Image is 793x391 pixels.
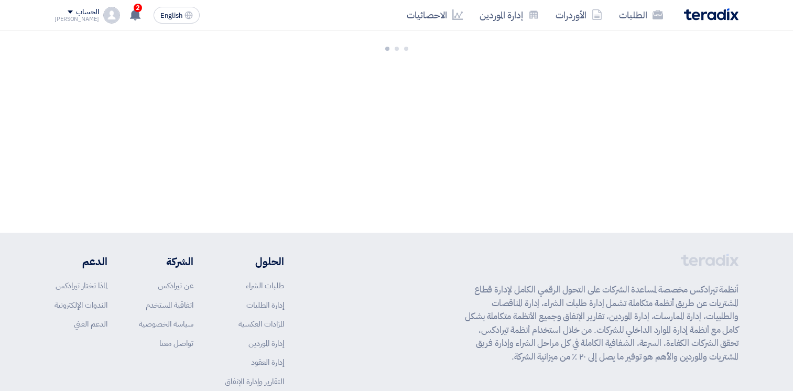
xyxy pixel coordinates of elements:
li: الدعم [55,254,107,269]
a: عن تيرادكس [158,280,193,291]
img: Teradix logo [684,8,738,20]
a: إدارة العقود [251,356,284,368]
p: أنظمة تيرادكس مخصصة لمساعدة الشركات على التحول الرقمي الكامل لإدارة قطاع المشتريات عن طريق أنظمة ... [465,283,738,363]
a: الأوردرات [547,3,611,27]
a: الندوات الإلكترونية [55,299,107,311]
a: التقارير وإدارة الإنفاق [225,376,284,387]
li: الشركة [139,254,193,269]
span: English [160,12,182,19]
a: اتفاقية المستخدم [146,299,193,311]
a: إدارة الموردين [248,338,284,349]
a: الدعم الفني [74,318,107,330]
img: profile_test.png [103,7,120,24]
a: إدارة الطلبات [246,299,284,311]
a: الاحصائيات [398,3,471,27]
a: الطلبات [611,3,671,27]
li: الحلول [225,254,284,269]
div: الحساب [76,8,99,17]
a: طلبات الشراء [246,280,284,291]
a: سياسة الخصوصية [139,318,193,330]
div: [PERSON_NAME] [55,16,99,22]
button: English [154,7,200,24]
a: لماذا تختار تيرادكس [56,280,107,291]
a: تواصل معنا [159,338,193,349]
a: المزادات العكسية [238,318,284,330]
span: 2 [134,4,142,12]
a: إدارة الموردين [471,3,547,27]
